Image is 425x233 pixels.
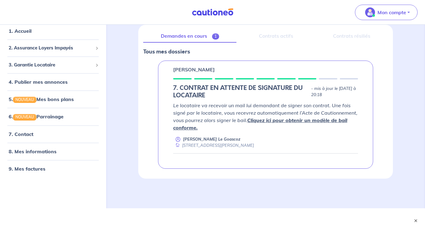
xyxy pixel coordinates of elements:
span: 1 [212,33,219,40]
button: illu_account_valid_menu.svgMon compte [355,5,418,20]
p: Mon compte [377,9,406,16]
div: state: RENTER-PAYMENT-METHOD-IN-PROGRESS, Context: IN-LANDLORD,IS-GL-CAUTION-IN-LANDLORD [173,84,358,99]
img: Cautioneo [190,8,236,16]
p: Tous mes dossiers [143,48,388,56]
a: 9. Mes factures [9,166,45,172]
div: 2. Assurance Loyers Impayés [2,42,104,54]
div: 3. Garantie Locataire [2,59,104,71]
em: Le locataire va recevoir un mail lui demandant de signer son contrat. Une fois signé par le locat... [173,102,357,131]
div: 8. Mes informations [2,145,104,158]
a: 1. Accueil [9,28,31,34]
p: [PERSON_NAME] [173,66,215,73]
p: [PERSON_NAME] Le Goascoz [183,136,240,142]
div: 1. Accueil [2,25,104,37]
a: 7. Contact [9,131,33,137]
span: 3. Garantie Locataire [9,61,93,69]
a: Cliquez ici pour obtenir un modèle de bail conforme. [173,117,347,131]
a: 4. Publier mes annonces [9,79,68,85]
p: - mis à jour le [DATE] à 20:18 [311,86,358,98]
div: 5.NOUVEAUMes bons plans [2,93,104,106]
div: [STREET_ADDRESS][PERSON_NAME] [173,142,254,148]
div: 4. Publier mes annonces [2,76,104,88]
button: × [413,218,419,224]
a: 5.NOUVEAUMes bons plans [9,96,74,103]
a: Demandes en cours1 [143,30,236,43]
img: illu_account_valid_menu.svg [365,7,375,17]
h5: 7. CONTRAT EN ATTENTE DE SIGNATURE DU LOCATAIRE [173,84,308,99]
a: 6.NOUVEAUParrainage [9,114,64,120]
a: 8. Mes informations [9,148,56,155]
div: 9. Mes factures [2,163,104,175]
span: 2. Assurance Loyers Impayés [9,45,93,52]
div: 6.NOUVEAUParrainage [2,111,104,123]
div: 7. Contact [2,128,104,140]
